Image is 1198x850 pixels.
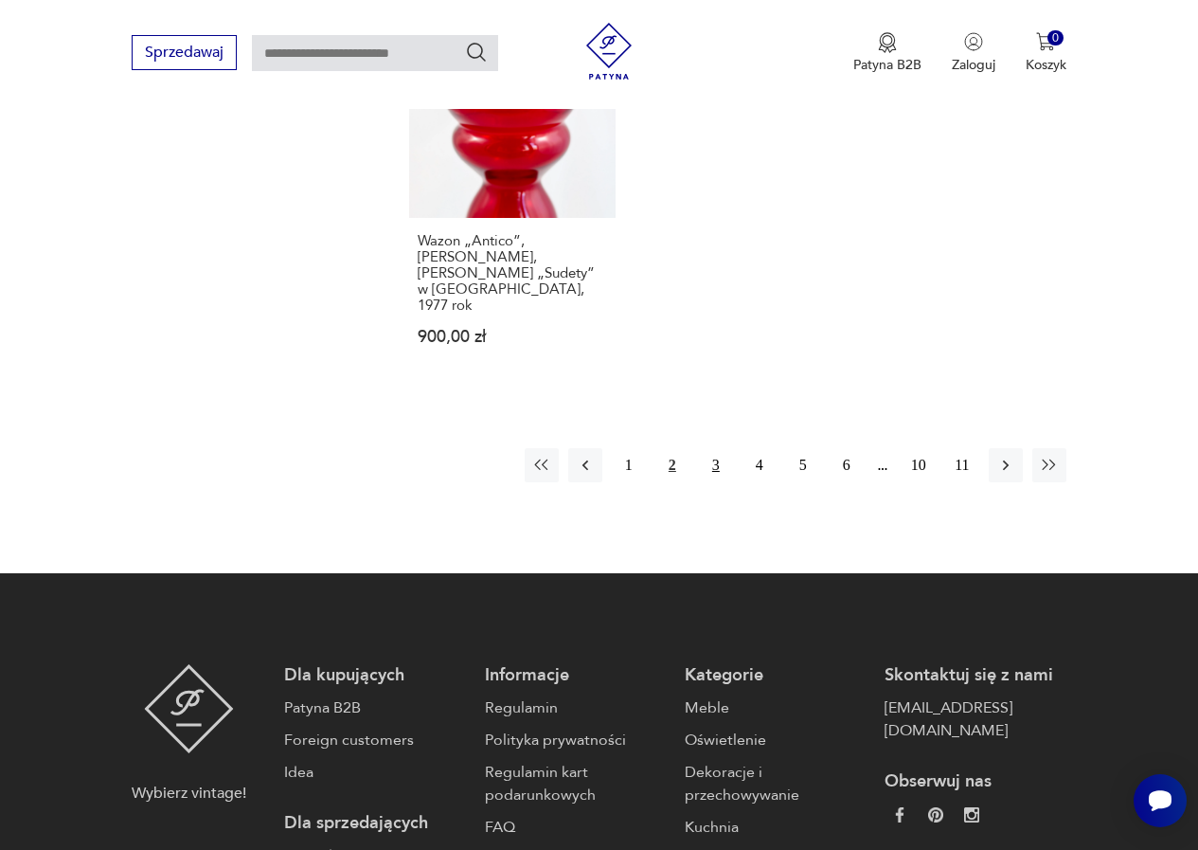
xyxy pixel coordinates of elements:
iframe: Smartsupp widget button [1134,774,1187,827]
a: KlasykWazon „Antico”, Stefan Sadowski, Huta Szkła „Sudety” w Szczytnej Śląskiej, 1977 rokWazon „A... [409,12,616,383]
button: Szukaj [465,41,488,63]
p: Koszyk [1026,56,1066,74]
img: Ikona koszyka [1036,32,1055,51]
a: [EMAIL_ADDRESS][DOMAIN_NAME] [885,696,1065,742]
a: Oświetlenie [685,729,866,751]
p: Informacje [485,664,666,687]
button: 0Koszyk [1026,32,1066,74]
button: 10 [902,448,936,482]
a: Kuchnia [685,816,866,839]
a: Polityka prywatności [485,729,666,751]
img: da9060093f698e4c3cedc1453eec5031.webp [892,807,907,823]
button: 11 [945,448,979,482]
a: Ikona medaluPatyna B2B [853,32,921,74]
button: 5 [786,448,820,482]
a: Regulamin kart podarunkowych [485,761,666,806]
a: Patyna B2B [284,696,465,719]
a: Foreign customers [284,729,465,751]
p: 900,00 zł [418,329,607,345]
img: c2fd9cf7f39615d9d6839a72ae8e59e5.webp [964,807,979,823]
button: 4 [742,448,777,482]
a: Sprzedawaj [132,47,237,61]
img: Patyna - sklep z meblami i dekoracjami vintage [581,23,637,80]
p: Obserwuj nas [885,770,1065,793]
p: Kategorie [685,664,866,687]
a: Idea [284,761,465,784]
button: 2 [655,448,689,482]
button: Patyna B2B [853,32,921,74]
a: Meble [685,696,866,719]
button: 6 [830,448,864,482]
a: FAQ [485,816,666,839]
img: Ikonka użytkownika [964,32,983,51]
div: 0 [1047,30,1064,46]
p: Dla sprzedających [284,812,465,835]
button: Zaloguj [952,32,995,74]
p: Zaloguj [952,56,995,74]
p: Skontaktuj się z nami [885,664,1065,687]
img: Ikona medalu [878,32,897,53]
img: Patyna - sklep z meblami i dekoracjami vintage [144,664,234,753]
img: 37d27d81a828e637adc9f9cb2e3d3a8a.webp [928,807,943,823]
p: Wybierz vintage! [132,782,246,805]
p: Dla kupujących [284,664,465,687]
a: Regulamin [485,696,666,719]
button: 3 [699,448,733,482]
button: Sprzedawaj [132,35,237,70]
a: Dekoracje i przechowywanie [685,761,866,806]
h3: Wazon „Antico”, [PERSON_NAME], [PERSON_NAME] „Sudety” w [GEOGRAPHIC_DATA], 1977 rok [418,233,607,314]
p: Patyna B2B [853,56,921,74]
button: 1 [612,448,646,482]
